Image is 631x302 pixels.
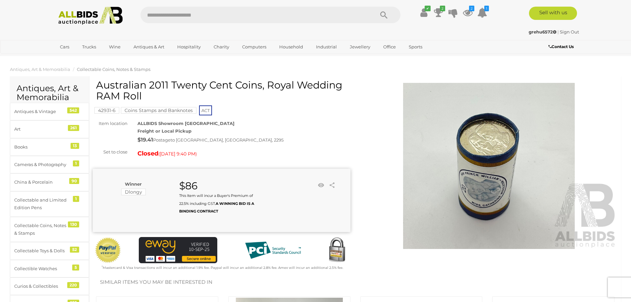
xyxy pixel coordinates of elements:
a: 2 [463,7,473,19]
a: 42931-6 [94,108,119,113]
img: Australian 2011 Twenty Cent Coins, Royal Wedding RAM Roll [360,83,618,249]
mark: Dlongy [121,189,146,195]
div: 1 [73,196,79,202]
a: Jewellery [345,41,375,52]
a: Antiques, Art & Memorabilia [10,67,70,72]
span: [DATE] 9:40 PM [160,151,195,157]
strong: $86 [179,180,197,192]
a: 1 [477,7,487,19]
a: 2 [434,7,444,19]
img: PCI DSS compliant [240,237,306,264]
div: 220 [67,282,79,288]
a: Sign Out [560,29,579,34]
mark: 42931-6 [94,107,119,114]
div: Set to close [88,148,132,156]
strong: grehu6572 [529,29,556,34]
small: Mastercard & Visa transactions will incur an additional 1.9% fee. Paypal will incur an additional... [102,266,343,270]
div: 1 [73,160,79,166]
div: Books [14,143,69,151]
a: Collectable Coins, Notes & Stamps [77,67,150,72]
span: | [557,29,559,34]
div: Curios & Collectibles [14,282,69,290]
div: 52 [70,247,79,253]
small: This Item will incur a Buyer's Premium of 22.5% including GST. [179,193,254,213]
div: 5 [72,265,79,271]
div: 13 [71,143,79,149]
button: Search [367,7,400,23]
div: 542 [67,107,79,113]
a: Curios & Collectibles 220 [10,277,89,295]
mark: Coins Stamps and Banknotes [121,107,196,114]
a: Contact Us [549,43,575,50]
i: ✔ [425,6,431,11]
a: Collectable Toys & Dolls 52 [10,242,89,260]
a: Cameras & Photography 1 [10,156,89,173]
h2: Antiques, Art & Memorabilia [17,84,82,102]
img: eWAY Payment Gateway [139,237,217,263]
img: Secured by Rapid SSL [324,237,350,264]
li: Watch this item [316,180,326,190]
span: ( ) [158,151,197,156]
div: Collectible Watches [14,265,69,272]
a: Collectable Coins, Notes & Stamps 130 [10,217,89,242]
div: Collectable Toys & Dolls [14,247,69,255]
strong: $19.41 [137,137,153,143]
span: ACT [199,105,212,115]
a: Sports [404,41,427,52]
a: China & Porcelain 90 [10,173,89,191]
img: Official PayPal Seal [94,237,122,264]
h1: Australian 2011 Twenty Cent Coins, Royal Wedding RAM Roll [96,80,349,101]
a: Computers [238,41,271,52]
a: Coins Stamps and Banknotes [121,108,196,113]
div: Antiques & Vintage [14,108,69,115]
i: 2 [469,6,474,11]
div: 90 [69,178,79,184]
img: Allbids.com.au [55,7,127,25]
b: A WINNING BID IS A BINDING CONTRACT [179,201,254,213]
span: to [GEOGRAPHIC_DATA], [GEOGRAPHIC_DATA], 2295 [171,137,284,143]
a: Antiques & Vintage 542 [10,103,89,120]
div: Postage [137,135,350,145]
a: grehu6572 [529,29,557,34]
strong: Freight or Local Pickup [137,128,191,134]
a: Collectable and Limited Edition Pens 1 [10,191,89,217]
a: Cars [56,41,74,52]
div: Cameras & Photography [14,161,69,168]
b: Winner [125,181,142,187]
div: China & Porcelain [14,178,69,186]
a: ✔ [419,7,429,19]
b: Contact Us [549,44,574,49]
i: 1 [484,6,489,11]
div: Collectable and Limited Edition Pens [14,196,69,212]
strong: ALLBIDS Showroom [GEOGRAPHIC_DATA] [137,121,235,126]
h2: Similar items you may be interested in [100,279,610,285]
div: Art [14,125,69,133]
a: Art 261 [10,120,89,138]
a: Office [379,41,400,52]
a: Household [275,41,307,52]
a: Collectible Watches 5 [10,260,89,277]
a: [GEOGRAPHIC_DATA] [56,52,111,63]
a: Wine [105,41,125,52]
a: Trucks [78,41,100,52]
div: 130 [68,221,79,227]
a: Books 13 [10,138,89,156]
a: Sell with us [529,7,577,20]
a: Charity [209,41,234,52]
div: 261 [68,125,79,131]
a: Hospitality [173,41,205,52]
i: 2 [440,6,445,11]
strong: Closed [137,150,158,157]
div: Collectable Coins, Notes & Stamps [14,222,69,237]
a: Antiques & Art [129,41,169,52]
a: Industrial [312,41,341,52]
div: Item location [88,120,132,127]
